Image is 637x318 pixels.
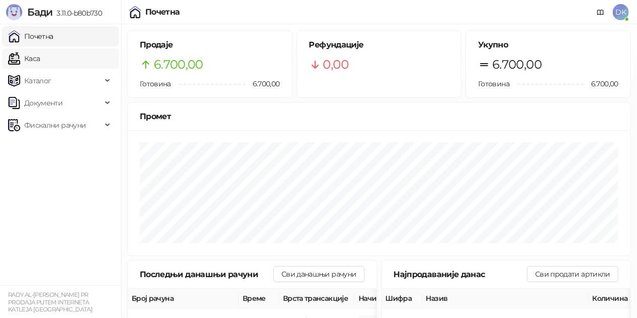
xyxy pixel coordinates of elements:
[239,289,279,308] th: Време
[24,115,86,135] span: Фискални рачуни
[6,4,22,20] img: Logo
[323,55,349,74] span: 0,00
[128,289,239,308] th: Број рачуна
[52,9,102,18] span: 3.11.0-b80b730
[140,110,618,123] div: Промет
[140,79,171,88] span: Готовина
[309,39,449,51] h5: Рефундације
[8,26,53,46] a: Почетна
[24,71,51,91] span: Каталог
[8,291,92,313] small: RADY AL-[PERSON_NAME] PR PRODAJA PUTEM INTERNETA KATLEJA [GEOGRAPHIC_DATA]
[589,289,634,308] th: Количина
[8,48,40,69] a: Каса
[140,268,273,281] div: Последњи данашњи рачуни
[382,289,422,308] th: Шифра
[394,268,528,281] div: Најпродаваније данас
[478,79,509,88] span: Готовина
[145,8,180,16] div: Почетна
[478,39,618,51] h5: Укупно
[492,55,542,74] span: 6.700,00
[279,289,355,308] th: Врста трансакције
[154,55,203,74] span: 6.700,00
[527,266,618,282] button: Сви продати артикли
[422,289,589,308] th: Назив
[273,266,364,282] button: Сви данашњи рачуни
[24,93,63,113] span: Документи
[140,39,280,51] h5: Продаје
[613,4,629,20] span: DK
[246,78,280,89] span: 6.700,00
[584,78,618,89] span: 6.700,00
[593,4,609,20] a: Документација
[27,6,52,18] span: Бади
[355,289,455,308] th: Начини плаћања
